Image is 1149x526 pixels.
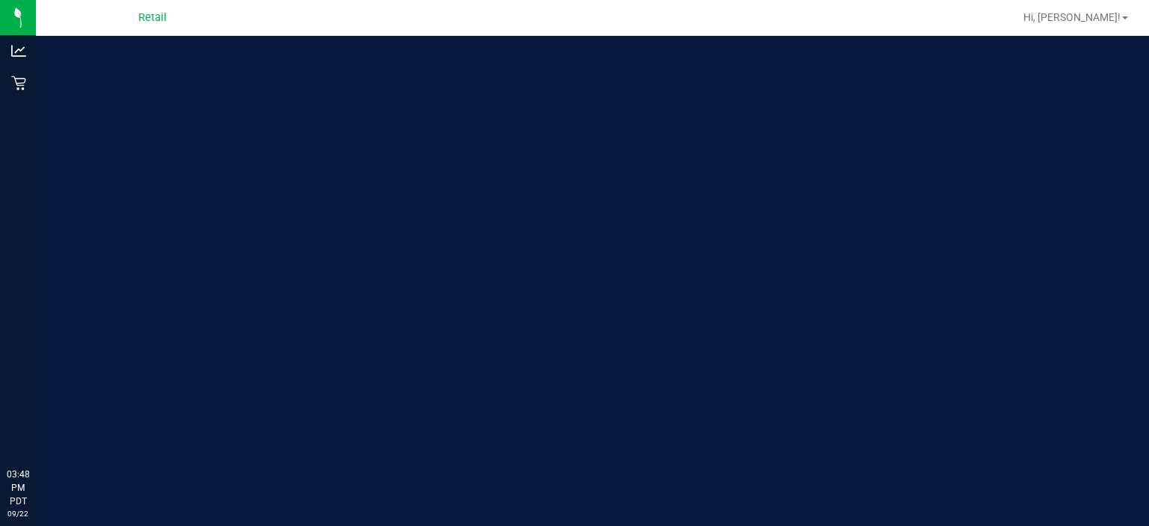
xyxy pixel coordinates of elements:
p: 09/22 [7,508,29,519]
p: 03:48 PM PDT [7,468,29,508]
inline-svg: Analytics [11,43,26,58]
span: Retail [138,11,167,24]
span: Hi, [PERSON_NAME]! [1023,11,1121,23]
inline-svg: Retail [11,76,26,91]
